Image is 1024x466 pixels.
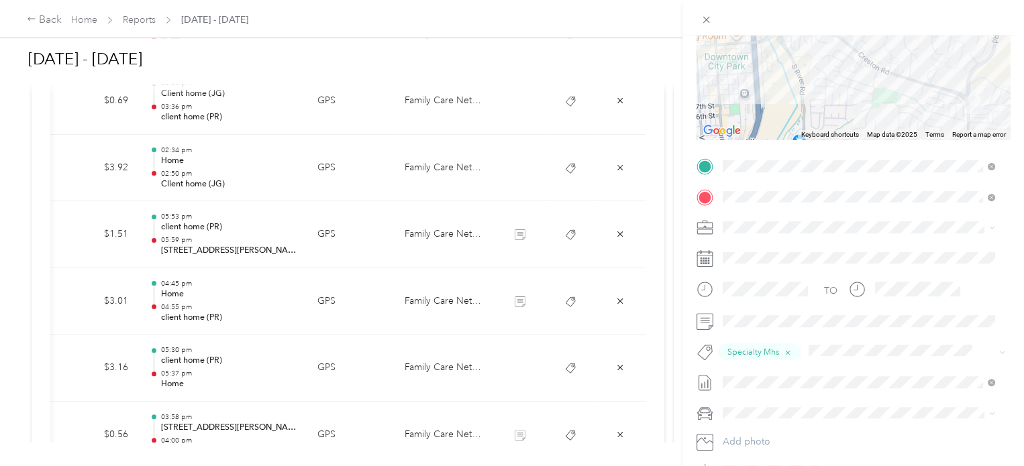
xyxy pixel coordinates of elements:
span: Map data ©2025 [867,131,917,138]
a: Report a map error [952,131,1006,138]
iframe: Everlance-gr Chat Button Frame [949,391,1024,466]
span: Specialty Mhs [727,346,779,358]
a: Open this area in Google Maps (opens a new window) [700,122,744,139]
div: TO [824,284,837,298]
button: Add photo [718,432,1010,451]
button: Specialty Mhs [718,343,801,360]
img: Google [700,122,744,139]
button: Keyboard shortcuts [801,130,859,139]
a: Terms (opens in new tab) [925,131,944,138]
